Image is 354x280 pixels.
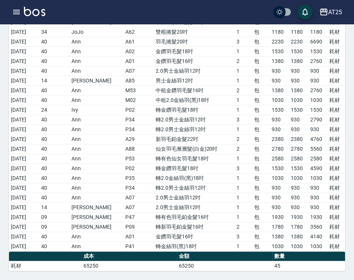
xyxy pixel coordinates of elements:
[308,27,328,37] td: 1180
[70,56,123,66] td: Ann
[9,124,39,134] td: [DATE]
[123,222,154,232] td: P09
[70,241,123,251] td: Ann
[327,193,345,202] td: 耗材
[270,144,289,154] td: 2780
[235,105,252,115] td: 1
[235,27,252,37] td: 1
[252,124,270,134] td: 包
[252,134,270,144] td: 包
[82,252,177,261] th: 成本
[235,241,252,251] td: 1
[289,66,308,76] td: 930
[9,202,39,212] td: [DATE]
[327,212,345,222] td: 耗材
[235,154,252,163] td: 1
[9,241,39,251] td: [DATE]
[123,115,154,124] td: P34
[154,144,235,154] td: 仙女羽毛漸層髮(白金)20吋
[70,66,123,76] td: Ann
[70,144,123,154] td: Ann
[270,66,289,76] td: 930
[270,27,289,37] td: 1180
[289,222,308,232] td: 1780
[123,173,154,183] td: P35
[70,124,123,134] td: Ann
[270,115,289,124] td: 930
[235,202,252,212] td: 1
[9,27,39,37] td: [DATE]
[308,144,328,154] td: 5560
[39,56,70,66] td: 40
[270,134,289,144] td: 2380
[252,76,270,85] td: 包
[70,202,123,212] td: [PERSON_NAME]
[39,134,70,144] td: 40
[289,95,308,105] td: 1030
[252,115,270,124] td: 包
[308,85,328,95] td: 2760
[39,144,70,154] td: 40
[270,95,289,105] td: 1030
[70,76,123,85] td: [PERSON_NAME]
[270,154,289,163] td: 2580
[154,193,235,202] td: 2.0男士金絲羽12吋
[252,105,270,115] td: 包
[39,202,70,212] td: 14
[270,105,289,115] td: 1530
[308,232,328,241] td: 4140
[289,134,308,144] td: 2380
[154,115,235,124] td: 轉2.0男士金絲羽12吋
[252,66,270,76] td: 包
[154,154,235,163] td: 轉有色仙女羽毛髮18吋
[9,95,39,105] td: [DATE]
[289,46,308,56] td: 1530
[308,212,328,222] td: 1930
[270,222,289,232] td: 1780
[9,85,39,95] td: [DATE]
[123,212,154,222] td: P47
[308,173,328,183] td: 1030
[123,56,154,66] td: A01
[39,173,70,183] td: 40
[270,193,289,202] td: 930
[308,46,328,56] td: 1530
[70,232,123,241] td: Ann
[154,183,235,193] td: 轉2.0男士金絲羽12吋
[270,183,289,193] td: 930
[123,95,154,105] td: M02
[123,27,154,37] td: A62
[70,46,123,56] td: Ann
[327,105,345,115] td: 耗材
[9,76,39,85] td: [DATE]
[9,154,39,163] td: [DATE]
[39,222,70,232] td: 09
[70,105,123,115] td: Ivy
[328,7,342,17] div: AT25
[327,134,345,144] td: 耗材
[70,27,123,37] td: JoJo
[252,232,270,241] td: 包
[308,222,328,232] td: 3560
[123,202,154,212] td: A07
[327,46,345,56] td: 耗材
[123,193,154,202] td: A07
[327,183,345,193] td: 耗材
[289,232,308,241] td: 1380
[327,95,345,105] td: 耗材
[235,46,252,56] td: 1
[252,212,270,222] td: 包
[123,37,154,46] td: A61
[39,46,70,56] td: 40
[177,252,272,261] th: 金額
[9,261,82,271] td: 耗材
[252,183,270,193] td: 包
[154,56,235,66] td: 金鑽羽毛髮16吋
[308,154,328,163] td: 2580
[308,105,328,115] td: 1530
[270,202,289,212] td: 930
[39,241,70,251] td: 40
[235,212,252,222] td: 1
[252,27,270,37] td: 包
[123,76,154,85] td: A85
